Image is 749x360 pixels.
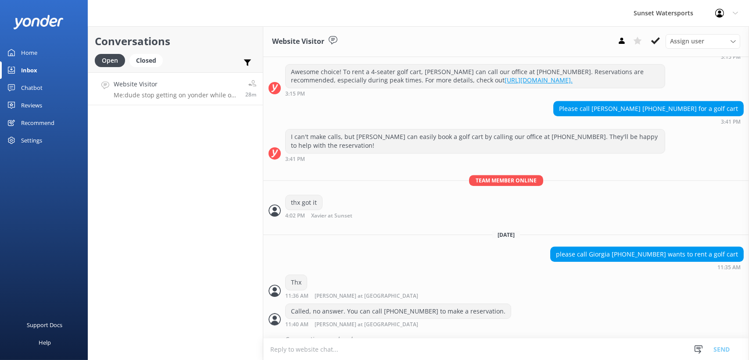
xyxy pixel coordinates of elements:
[114,79,239,89] h4: Website Visitor
[285,91,305,96] strong: 3:15 PM
[721,54,741,60] strong: 3:15 PM
[95,33,256,50] h2: Conversations
[554,101,743,116] div: Please call [PERSON_NAME] [PHONE_NUMBER] for a golf cart
[551,247,743,262] div: please call Giorgia [PHONE_NUMBER] wants to rent a golf cart
[285,157,305,162] strong: 3:41 PM
[114,91,239,99] p: Me: dude stop getting on yonder while on vacation in the [GEOGRAPHIC_DATA]
[21,79,43,96] div: Chatbot
[285,213,305,219] strong: 4:02 PM
[721,119,741,125] strong: 3:41 PM
[129,54,163,67] div: Closed
[285,332,744,347] div: Conversation was closed.
[285,293,308,299] strong: 11:36 AM
[95,55,129,65] a: Open
[285,90,665,96] div: Aug 30 2025 02:15pm (UTC -05:00) America/Cancun
[492,231,520,239] span: [DATE]
[21,132,42,149] div: Settings
[95,54,125,67] div: Open
[286,64,665,88] div: Awesome choice! To rent a 4-seater golf cart, [PERSON_NAME] can call our office at [PHONE_NUMBER]...
[553,118,744,125] div: Aug 30 2025 02:41pm (UTC -05:00) America/Cancun
[717,265,741,270] strong: 11:35 AM
[550,264,744,270] div: Aug 31 2025 10:35am (UTC -05:00) America/Cancun
[286,129,665,153] div: I can't make calls, but [PERSON_NAME] can easily book a golf cart by calling our office at [PHONE...
[670,36,704,46] span: Assign user
[505,76,573,84] a: [URL][DOMAIN_NAME].
[315,322,418,328] span: [PERSON_NAME] at [GEOGRAPHIC_DATA]
[272,36,324,47] h3: Website Visitor
[285,156,665,162] div: Aug 30 2025 02:41pm (UTC -05:00) America/Cancun
[21,61,37,79] div: Inbox
[315,293,418,299] span: [PERSON_NAME] at [GEOGRAPHIC_DATA]
[129,55,167,65] a: Closed
[245,91,256,98] span: Sep 02 2025 07:53am (UTC -05:00) America/Cancun
[666,34,740,48] div: Assign User
[21,44,37,61] div: Home
[39,334,51,351] div: Help
[285,322,308,328] strong: 11:40 AM
[311,213,352,219] span: Xavier at Sunset
[285,321,511,328] div: Aug 31 2025 10:40am (UTC -05:00) America/Cancun
[286,304,511,319] div: Called, no answer. You can call [PHONE_NUMBER] to make a reservation.
[269,332,744,347] div: 2025-08-31T15:52:04.348
[286,275,307,290] div: Thx
[285,292,447,299] div: Aug 31 2025 10:36am (UTC -05:00) America/Cancun
[27,316,63,334] div: Support Docs
[469,175,543,186] span: Team member online
[286,195,322,210] div: thx got it
[21,114,54,132] div: Recommend
[285,212,381,219] div: Aug 30 2025 03:02pm (UTC -05:00) America/Cancun
[13,15,64,29] img: yonder-white-logo.png
[88,72,263,105] a: Website VisitorMe:dude stop getting on yonder while on vacation in the [GEOGRAPHIC_DATA]28m
[21,96,42,114] div: Reviews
